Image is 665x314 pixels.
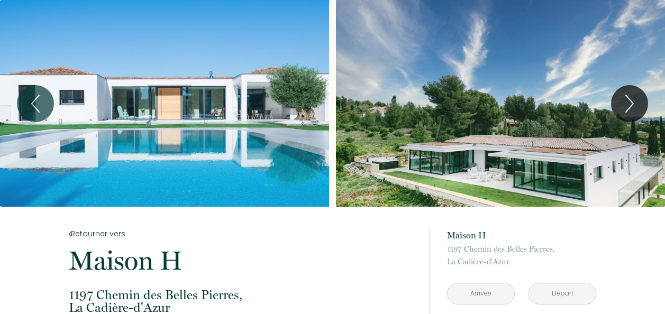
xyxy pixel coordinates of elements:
[447,243,596,255] span: 1197 Chemin des Belles Pierres,
[69,289,416,301] span: 1197 Chemin des Belles Pierres,
[448,283,514,304] input: Arrivée
[447,243,596,268] p: La Cadière-d'Azur
[529,283,596,304] input: Départ
[69,247,416,274] p: Maison H
[69,289,416,314] p: La Cadière-d'Azur
[447,228,596,243] p: Maison H
[17,85,54,122] button: Previous
[69,228,416,239] a: Retourner vers
[611,85,648,122] button: Next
